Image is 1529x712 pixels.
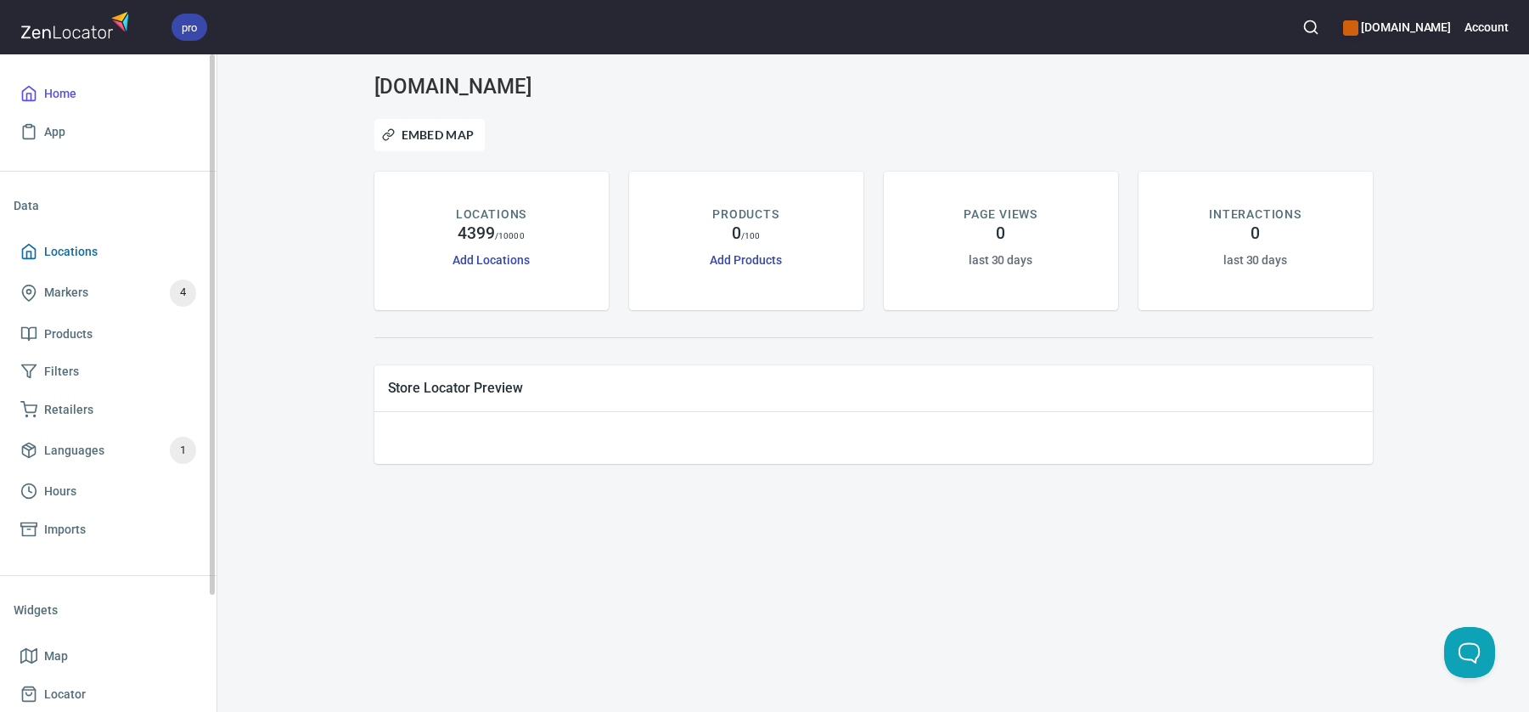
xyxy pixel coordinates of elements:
a: Add Locations [453,253,529,267]
span: Embed Map [385,125,475,145]
a: Markers4 [14,271,203,315]
span: Markers [44,282,88,303]
a: Products [14,315,203,353]
a: App [14,113,203,151]
h6: Account [1464,18,1509,37]
a: Map [14,637,203,675]
a: Imports [14,511,203,549]
span: Map [44,646,68,667]
span: 4 [170,283,196,302]
p: PRODUCTS [712,206,779,223]
a: Home [14,75,203,113]
h4: 0 [732,223,741,244]
h6: last 30 days [1223,251,1287,269]
span: Hours [44,481,76,502]
img: zenlocator [20,7,134,43]
span: 1 [170,441,196,461]
a: Locations [14,233,203,271]
span: Store Locator Preview [388,379,1359,397]
h6: last 30 days [969,251,1032,269]
div: pro [171,14,207,41]
h4: 0 [996,223,1005,244]
p: / 10000 [495,229,525,242]
a: Retailers [14,391,203,429]
button: Embed Map [374,119,486,151]
span: Home [44,83,76,105]
p: LOCATIONS [456,206,526,223]
button: Search [1292,8,1329,46]
span: Products [44,324,93,345]
iframe: Help Scout Beacon - Open [1444,627,1495,678]
a: Languages1 [14,428,203,472]
li: Data [14,185,203,226]
h6: [DOMAIN_NAME] [1343,18,1451,37]
p: PAGE VIEWS [964,206,1037,223]
span: App [44,121,65,143]
p: INTERACTIONS [1209,206,1301,223]
span: Imports [44,519,86,540]
a: Add Products [710,253,781,267]
button: Account [1464,8,1509,46]
span: Locations [44,241,98,263]
span: Retailers [44,399,93,421]
li: Widgets [14,590,203,630]
a: Hours [14,472,203,511]
h4: 4399 [458,223,495,244]
span: Locator [44,684,86,705]
span: pro [171,19,207,37]
button: color-CE600E [1343,20,1358,36]
h4: 0 [1251,223,1260,244]
span: Languages [44,440,104,461]
h3: [DOMAIN_NAME] [374,75,694,99]
span: Filters [44,361,79,382]
div: Manage your apps [1343,8,1451,46]
a: Filters [14,353,203,391]
p: / 100 [741,229,760,242]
